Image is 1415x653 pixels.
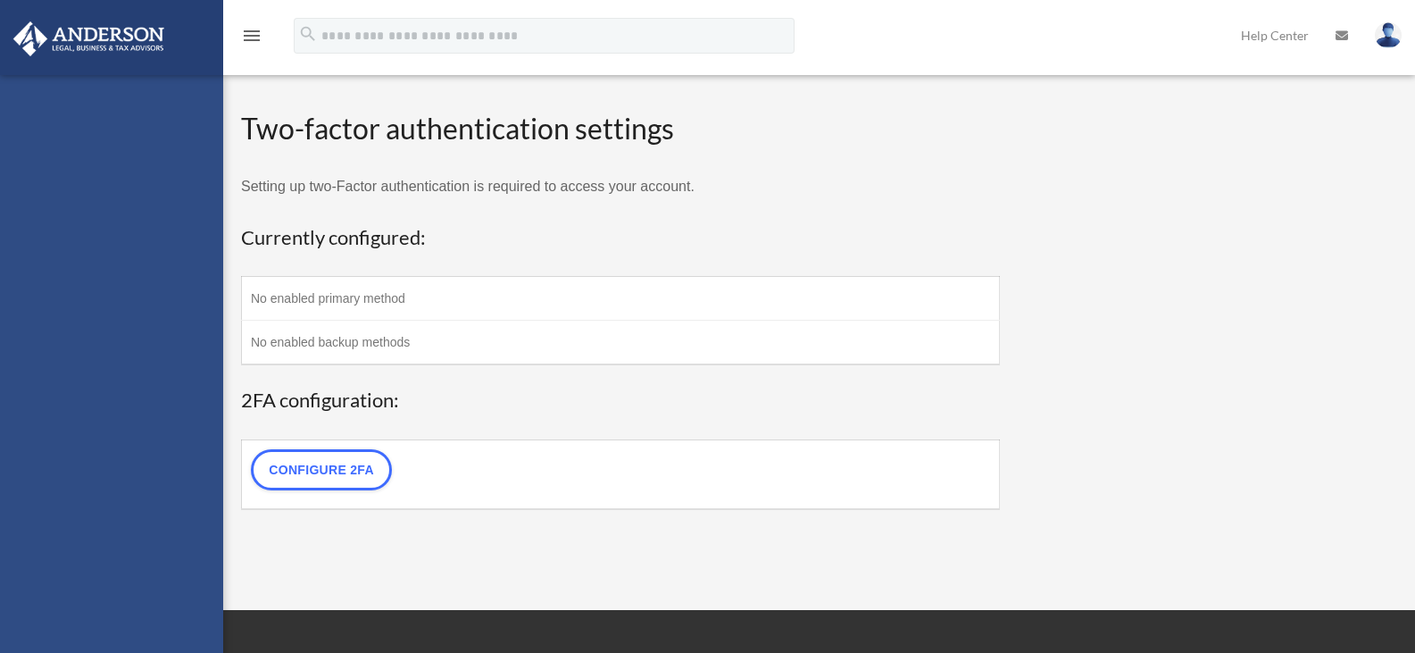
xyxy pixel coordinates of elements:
[242,277,1000,321] td: No enabled primary method
[298,24,318,44] i: search
[241,224,1000,252] h3: Currently configured:
[251,449,392,490] a: Configure 2FA
[241,31,262,46] a: menu
[1375,22,1402,48] img: User Pic
[241,387,1000,414] h3: 2FA configuration:
[241,109,1000,149] h2: Two-factor authentication settings
[241,25,262,46] i: menu
[241,174,1000,199] p: Setting up two-Factor authentication is required to access your account.
[8,21,170,56] img: Anderson Advisors Platinum Portal
[242,321,1000,365] td: No enabled backup methods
